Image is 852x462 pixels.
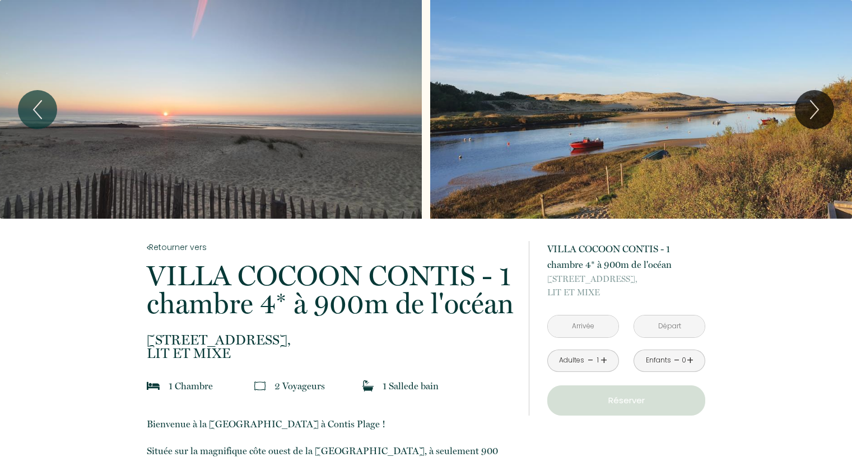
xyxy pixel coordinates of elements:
[169,378,213,394] p: 1 Chambre
[795,90,834,129] button: Next
[687,352,693,369] a: +
[634,315,705,337] input: Départ
[547,241,705,272] p: VILLA COCOON CONTIS - 1 chambre 4* à 900m de l'océan
[547,272,705,299] p: LIT ET MIXE
[274,378,325,394] p: 2 Voyageur
[588,352,594,369] a: -
[147,333,514,347] span: [STREET_ADDRESS],
[321,380,325,392] span: s
[595,355,600,366] div: 1
[559,355,584,366] div: Adultes
[18,90,57,129] button: Previous
[254,380,266,392] img: guests
[147,262,514,318] p: VILLA COCOON CONTIS - 1 chambre 4* à 900m de l'océan
[646,355,671,366] div: Enfants
[551,394,701,407] p: Réserver
[548,315,618,337] input: Arrivée
[383,378,439,394] p: 1 Salle de bain
[547,272,705,286] span: [STREET_ADDRESS],
[147,333,514,360] p: LIT ET MIXE
[600,352,607,369] a: +
[147,416,514,432] p: Bienvenue à la [GEOGRAPHIC_DATA] à Contis Plage !
[147,241,514,253] a: Retourner vers
[547,385,705,416] button: Réserver
[681,355,687,366] div: 0
[674,352,680,369] a: -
